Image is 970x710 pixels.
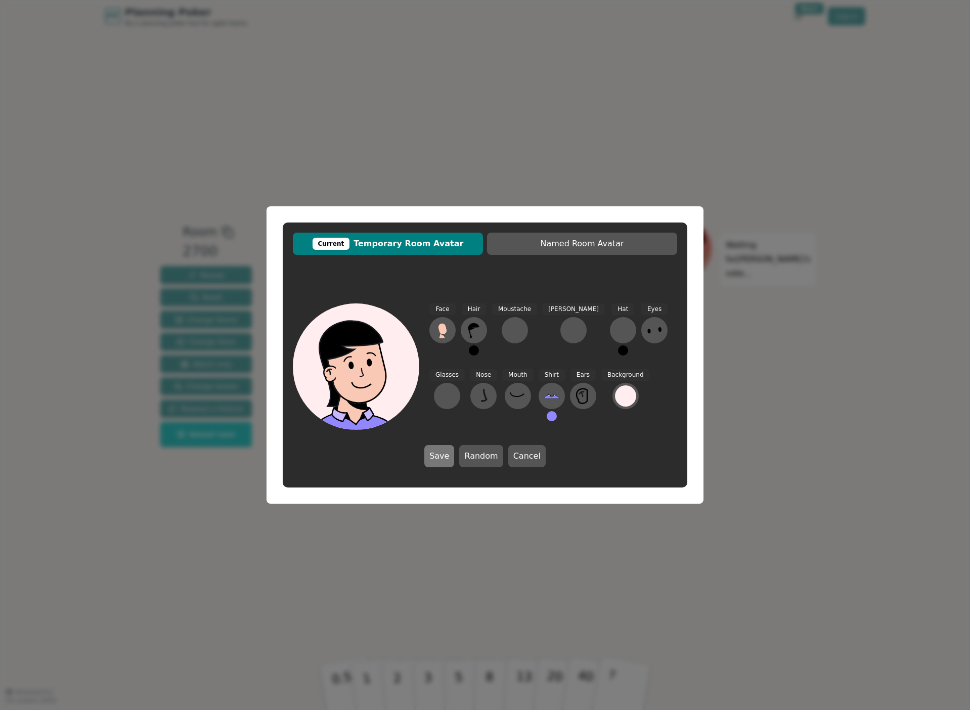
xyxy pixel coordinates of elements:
span: Face [429,303,455,315]
button: Random [459,445,503,467]
button: Cancel [508,445,546,467]
button: Save [424,445,454,467]
div: Current [313,238,350,250]
span: Temporary Room Avatar [298,238,478,250]
span: Glasses [429,369,465,381]
span: [PERSON_NAME] [542,303,605,315]
span: Nose [470,369,497,381]
span: Shirt [539,369,565,381]
span: Moustache [492,303,537,315]
span: Mouth [502,369,534,381]
button: CurrentTemporary Room Avatar [293,233,483,255]
span: Ears [570,369,596,381]
span: Named Room Avatar [492,238,672,250]
span: Eyes [641,303,668,315]
span: Hair [462,303,487,315]
span: Background [601,369,650,381]
span: Hat [611,303,634,315]
button: Named Room Avatar [487,233,677,255]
